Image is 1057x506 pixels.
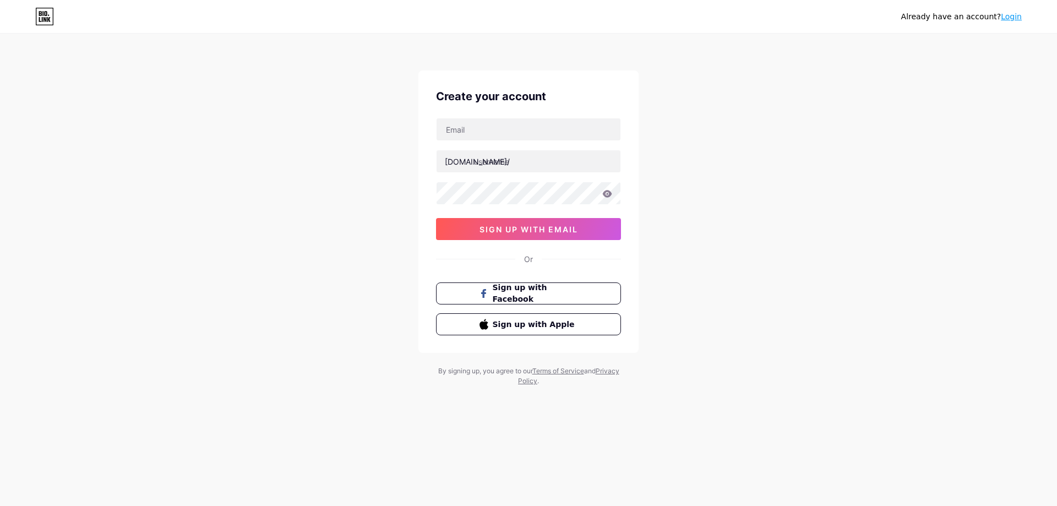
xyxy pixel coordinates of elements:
input: username [437,150,620,172]
button: Sign up with Apple [436,313,621,335]
span: Sign up with Apple [493,319,578,330]
input: Email [437,118,620,140]
div: Create your account [436,88,621,105]
div: By signing up, you agree to our and . [435,366,622,386]
span: Sign up with Facebook [493,282,578,305]
button: Sign up with Facebook [436,282,621,304]
div: Already have an account? [901,11,1022,23]
button: sign up with email [436,218,621,240]
a: Terms of Service [532,367,584,375]
div: Or [524,253,533,265]
div: [DOMAIN_NAME]/ [445,156,510,167]
span: sign up with email [480,225,578,234]
a: Login [1001,12,1022,21]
